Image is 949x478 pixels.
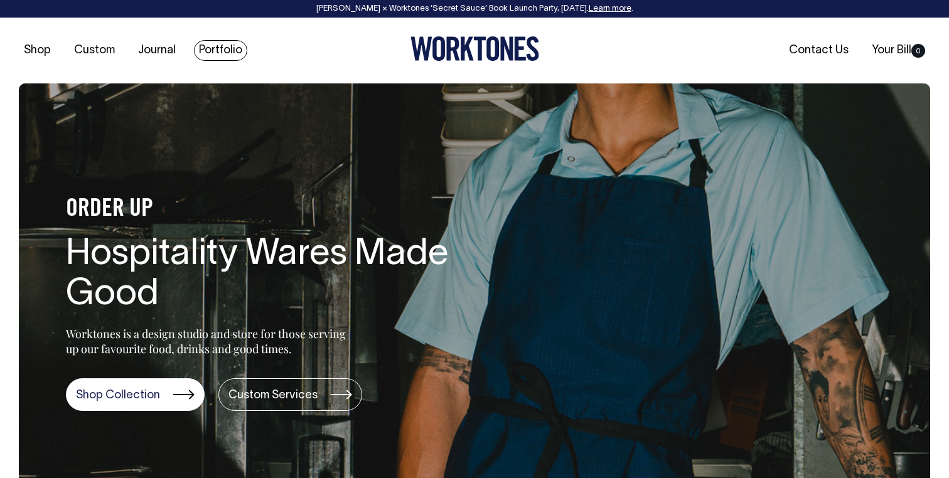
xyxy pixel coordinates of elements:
[867,40,930,61] a: Your Bill0
[19,40,56,61] a: Shop
[13,4,936,13] div: [PERSON_NAME] × Worktones ‘Secret Sauce’ Book Launch Party, [DATE]. .
[133,40,181,61] a: Journal
[218,378,362,411] a: Custom Services
[66,196,468,223] h4: ORDER UP
[66,235,468,316] h1: Hospitality Wares Made Good
[589,5,631,13] a: Learn more
[911,44,925,58] span: 0
[69,40,120,61] a: Custom
[66,326,351,356] p: Worktones is a design studio and store for those serving up our favourite food, drinks and good t...
[194,40,247,61] a: Portfolio
[66,378,205,411] a: Shop Collection
[784,40,854,61] a: Contact Us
